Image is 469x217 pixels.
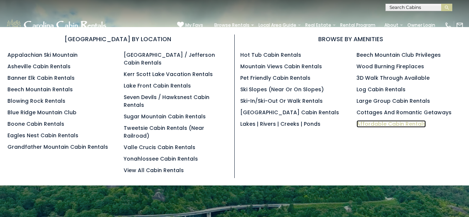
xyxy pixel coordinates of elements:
a: Pet Friendly Cabin Rentals [240,74,310,82]
a: Large Group Cabin Rentals [356,97,430,105]
a: My Favs [177,22,203,29]
a: Eagles Nest Cabin Rentals [7,132,78,139]
a: Seven Devils / Hawksnest Cabin Rentals [124,93,209,109]
a: Mountain Views Cabin Rentals [240,63,322,70]
a: Wood Burning Fireplaces [356,63,424,70]
a: Blowing Rock Rentals [7,97,65,105]
h3: BROWSE BY AMENITIES [240,34,462,44]
a: Asheville Cabin Rentals [7,63,71,70]
img: White-1-1-2.png [6,18,108,33]
a: Ski-in/Ski-Out or Walk Rentals [240,97,323,105]
a: Cottages and Romantic Getaways [356,109,452,116]
a: Kerr Scott Lake Vacation Rentals [124,70,213,78]
a: Ski Slopes (Near or On Slopes) [240,86,324,93]
a: Hot Tub Cabin Rentals [240,51,301,59]
a: Real Estate [302,20,335,30]
a: [GEOGRAPHIC_DATA] / Jefferson Cabin Rentals [124,51,215,66]
a: Rental Program [336,20,379,30]
img: mail-regular-white.png [456,22,463,29]
a: Valle Crucis Cabin Rentals [124,144,195,151]
a: Appalachian Ski Mountain [7,51,78,59]
a: 3D Walk Through Available [356,74,430,82]
a: Tweetsie Cabin Rentals (Near Railroad) [124,124,204,139]
a: Owner Login [404,20,439,30]
a: Local Area Guide [255,20,300,30]
a: View All Cabin Rentals [124,167,184,174]
a: Lakes | Rivers | Creeks | Ponds [240,120,320,128]
a: Lake Front Cabin Rentals [124,82,191,89]
a: Beech Mountain Rentals [7,86,73,93]
h3: [GEOGRAPHIC_DATA] BY LOCATION [7,34,229,44]
a: Affordable Cabin Rentals [356,120,426,128]
a: Grandfather Mountain Cabin Rentals [7,143,108,151]
a: Browse Rentals [211,20,253,30]
a: Boone Cabin Rentals [7,120,64,128]
a: Sugar Mountain Cabin Rentals [124,113,206,120]
a: Blue Ridge Mountain Club [7,109,76,116]
a: Log Cabin Rentals [356,86,406,93]
a: Beech Mountain Club Privileges [356,51,441,59]
a: Yonahlossee Cabin Rentals [124,155,198,162]
span: My Favs [185,22,203,29]
a: About [381,20,402,30]
img: phone-regular-white.png [444,22,452,29]
a: [GEOGRAPHIC_DATA] Cabin Rentals [240,109,339,116]
a: Banner Elk Cabin Rentals [7,74,75,82]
